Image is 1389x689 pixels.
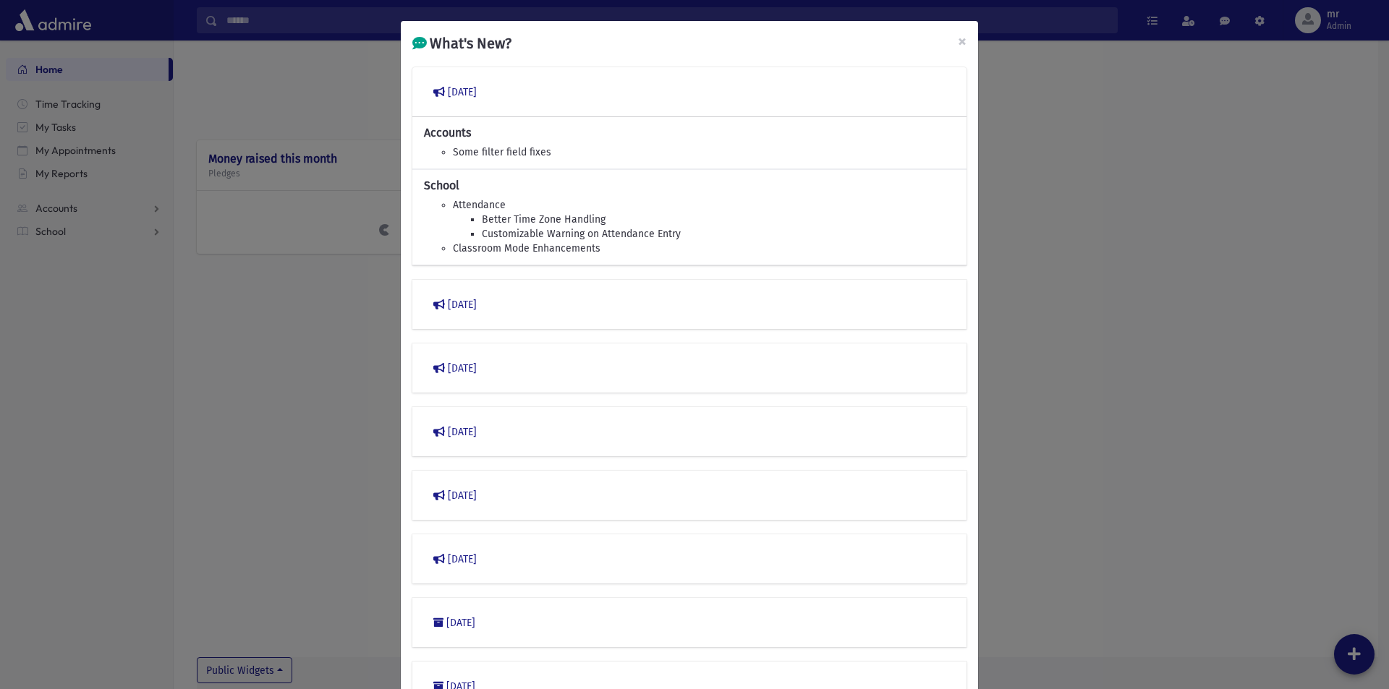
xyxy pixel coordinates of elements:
[958,31,967,51] span: ×
[424,546,955,572] button: [DATE]
[453,198,955,213] li: Attendance
[424,126,955,140] h6: Accounts
[453,241,955,256] li: Classroom Mode Enhancements
[424,482,955,508] button: [DATE]
[424,419,955,445] button: [DATE]
[424,291,955,317] button: [DATE]
[424,179,955,192] h6: School
[482,213,955,227] li: Better Time Zone Handling
[412,33,511,54] h5: What's New?
[424,355,955,381] button: [DATE]
[424,609,955,635] button: [DATE]
[424,79,955,105] button: [DATE]
[482,227,955,241] li: Customizable Warning on Attendance Entry
[946,21,978,61] button: Close
[453,145,955,160] li: Some filter field fixes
